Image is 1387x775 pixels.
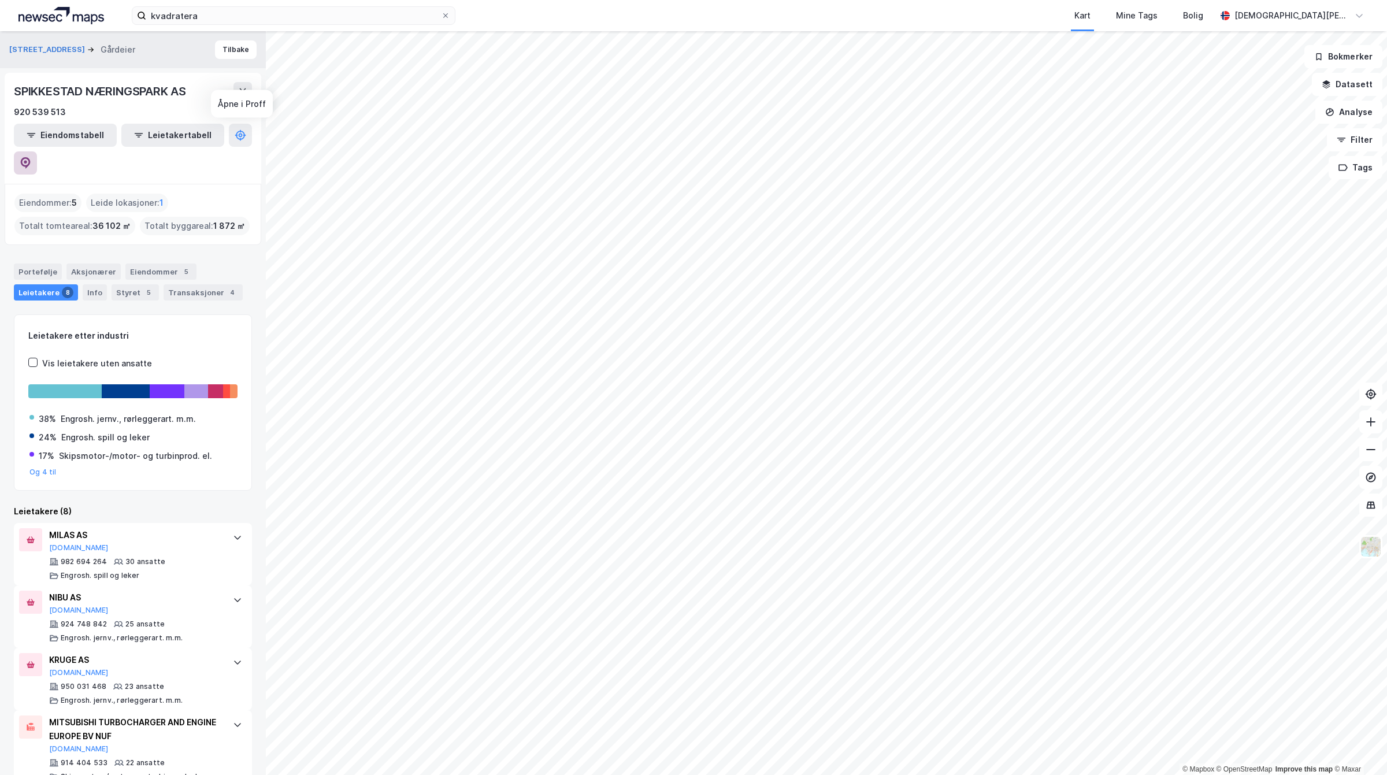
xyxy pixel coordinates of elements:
[1183,9,1203,23] div: Bolig
[143,287,154,298] div: 5
[49,528,221,542] div: MILAS AS
[1329,156,1382,179] button: Tags
[61,620,107,629] div: 924 748 842
[1234,9,1350,23] div: [DEMOGRAPHIC_DATA][PERSON_NAME]
[125,620,165,629] div: 25 ansatte
[49,744,109,754] button: [DOMAIN_NAME]
[1327,128,1382,151] button: Filter
[14,284,78,301] div: Leietakere
[49,606,109,615] button: [DOMAIN_NAME]
[61,412,196,426] div: Engrosh. jernv., rørleggerart. m.m.
[49,715,221,743] div: MITSUBISHI TURBOCHARGER AND ENGINE EUROPE BV NUF
[213,219,245,233] span: 1 872 ㎡
[42,357,152,370] div: Vis leietakere uten ansatte
[49,591,221,605] div: NIBU AS
[1182,765,1214,773] a: Mapbox
[61,682,106,691] div: 950 031 468
[14,264,62,280] div: Portefølje
[1304,45,1382,68] button: Bokmerker
[66,264,121,280] div: Aksjonærer
[39,449,54,463] div: 17%
[39,412,56,426] div: 38%
[112,284,159,301] div: Styret
[9,44,87,55] button: [STREET_ADDRESS]
[215,40,257,59] button: Tilbake
[61,696,183,705] div: Engrosh. jernv., rørleggerart. m.m.
[14,217,135,235] div: Totalt tomteareal :
[62,287,73,298] div: 8
[86,194,168,212] div: Leide lokasjoner :
[18,7,104,24] img: logo.a4113a55bc3d86da70a041830d287a7e.svg
[125,264,196,280] div: Eiendommer
[61,431,150,444] div: Engrosh. spill og leker
[160,196,164,210] span: 1
[14,505,252,518] div: Leietakere (8)
[49,653,221,667] div: KRUGE AS
[92,219,131,233] span: 36 102 ㎡
[126,758,165,767] div: 22 ansatte
[1074,9,1091,23] div: Kart
[83,284,107,301] div: Info
[39,431,57,444] div: 24%
[140,217,250,235] div: Totalt byggareal :
[14,105,66,119] div: 920 539 513
[121,124,224,147] button: Leietakertabell
[14,194,81,212] div: Eiendommer :
[29,468,57,477] button: Og 4 til
[49,543,109,552] button: [DOMAIN_NAME]
[1217,765,1273,773] a: OpenStreetMap
[1315,101,1382,124] button: Analyse
[1275,765,1333,773] a: Improve this map
[59,449,212,463] div: Skipsmotor-/motor- og turbinprod. el.
[61,571,140,580] div: Engrosh. spill og leker
[146,7,441,24] input: Søk på adresse, matrikkel, gårdeiere, leietakere eller personer
[1329,720,1387,775] iframe: Chat Widget
[14,124,117,147] button: Eiendomstabell
[72,196,77,210] span: 5
[1116,9,1158,23] div: Mine Tags
[49,668,109,677] button: [DOMAIN_NAME]
[1360,536,1382,558] img: Z
[61,633,183,643] div: Engrosh. jernv., rørleggerart. m.m.
[227,287,238,298] div: 4
[164,284,243,301] div: Transaksjoner
[28,329,238,343] div: Leietakere etter industri
[180,266,192,277] div: 5
[61,557,107,566] div: 982 694 264
[61,758,107,767] div: 914 404 533
[125,682,164,691] div: 23 ansatte
[101,43,135,57] div: Gårdeier
[125,557,165,566] div: 30 ansatte
[1312,73,1382,96] button: Datasett
[14,82,188,101] div: SPIKKESTAD NÆRINGSPARK AS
